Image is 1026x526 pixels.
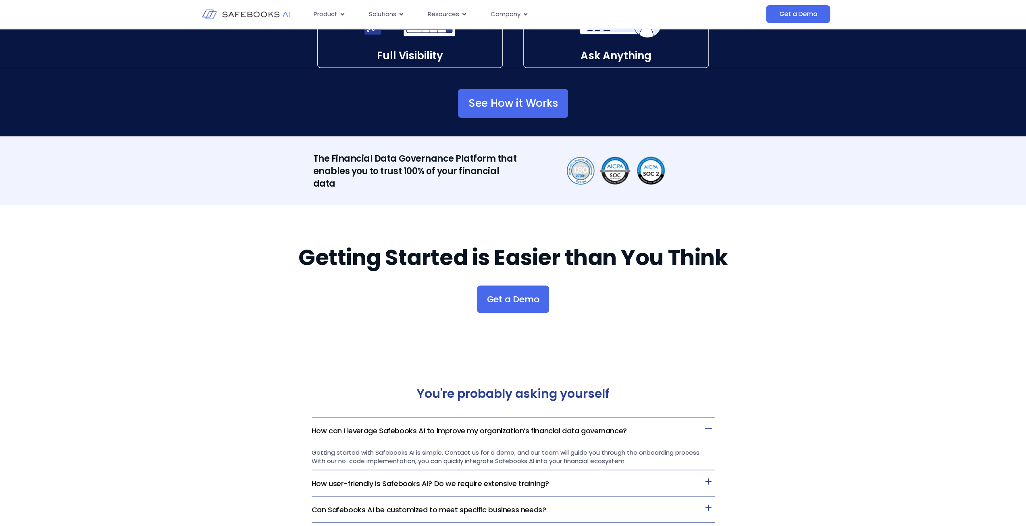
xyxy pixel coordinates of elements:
span: Get a Demo [487,295,539,303]
h2: The Financial Data Governance Platform that enables you to trust 100% of your financial data​ [313,152,520,189]
h3: How can I leverage Safebooks AI to improve my organization’s financial data governance? [312,417,715,443]
span: Company [491,10,520,19]
h2: Getting Started is Easier than You Think [284,237,742,277]
a: Can Safebooks AI be customized to meet specific business needs? [312,504,546,514]
a: Get a Demo [766,5,830,23]
span: Product [314,10,337,19]
span: Get a Demo [779,10,817,18]
img: Financial Data Governance 6 [566,156,667,185]
a: How user-friendly is Safebooks AI? Do we require extensive training? [312,478,549,488]
span: See How it Works [468,99,558,107]
a: How can I leverage Safebooks AI to improve my organization’s financial data governance? [312,425,627,435]
h2: You're probably asking yourself [312,386,715,401]
a: See How it Works [458,89,568,118]
span: Solutions [369,10,396,19]
div: How can I leverage Safebooks AI to improve my organization’s financial data governance? [312,443,715,470]
a: Get a Demo [477,285,549,313]
p: Full Visibility​ [322,55,498,56]
span: Resources [428,10,459,19]
div: Menu Toggle [307,6,685,22]
h3: Can Safebooks AI be customized to meet specific business needs? [312,496,715,522]
span: Getting started with Safebooks AI is simple. Contact us for a demo, and our team will guide you t... [312,448,701,465]
h3: How user-friendly is Safebooks AI? Do we require extensive training? [312,470,715,496]
p: Ask Anything​ [524,55,708,56]
nav: Menu [307,6,685,22]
